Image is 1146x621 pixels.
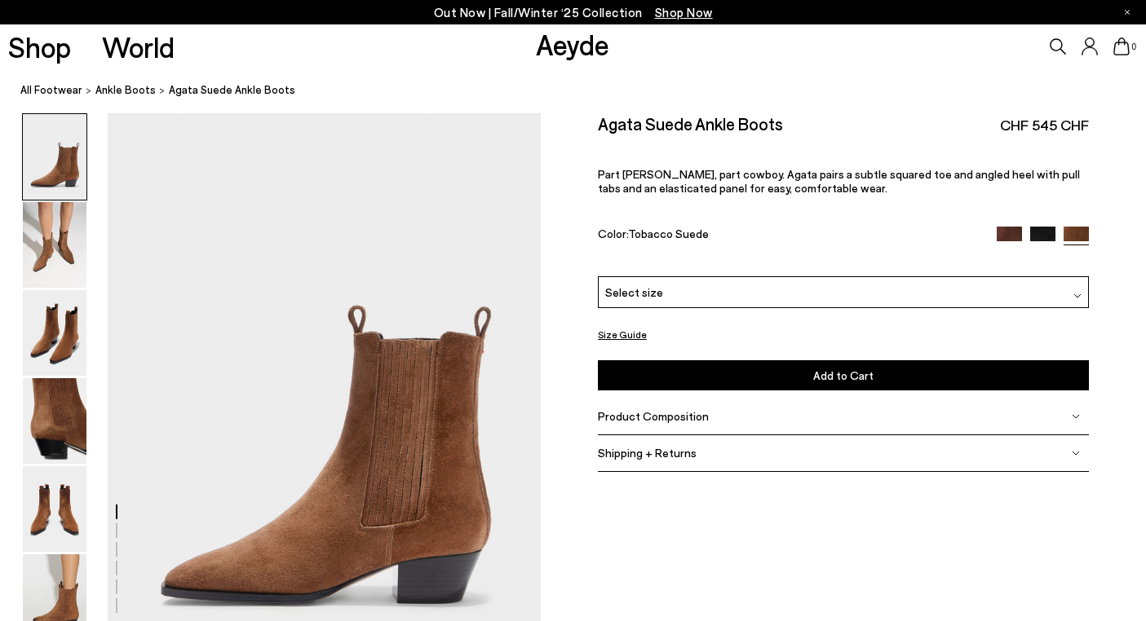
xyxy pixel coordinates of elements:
[23,290,86,376] img: Agata Suede Ankle Boots - Image 3
[1113,37,1130,55] a: 0
[8,33,71,61] a: Shop
[598,227,981,245] div: Color:
[813,368,874,382] span: Add to Cart
[102,33,175,61] a: World
[1130,42,1138,51] span: 0
[598,409,709,423] span: Product Composition
[1072,449,1080,457] img: svg%3E
[1000,115,1089,135] span: CHF 545 CHF
[23,114,86,200] img: Agata Suede Ankle Boots - Image 1
[20,68,1146,113] nav: breadcrumb
[23,378,86,464] img: Agata Suede Ankle Boots - Image 4
[655,5,713,20] span: Navigate to /collections/new-in
[1073,292,1082,300] img: svg%3E
[95,81,156,99] a: ankle boots
[95,83,156,96] span: ankle boots
[1072,412,1080,421] img: svg%3E
[23,202,86,288] img: Agata Suede Ankle Boots - Image 2
[536,27,609,61] a: Aeyde
[598,324,647,345] button: Size Guide
[598,446,697,460] span: Shipping + Returns
[628,227,709,240] span: Tobacco Suede
[598,167,1089,195] p: Part [PERSON_NAME], part cowboy. Agata pairs a subtle squared toe and angled heel with pull tabs ...
[598,360,1089,390] button: Add to Cart
[20,81,82,99] a: All Footwear
[169,81,295,99] span: Agata Suede Ankle Boots
[23,466,86,552] img: Agata Suede Ankle Boots - Image 5
[598,113,783,134] h2: Agata Suede Ankle Boots
[434,2,713,23] p: Out Now | Fall/Winter ‘25 Collection
[605,284,663,301] span: Select size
